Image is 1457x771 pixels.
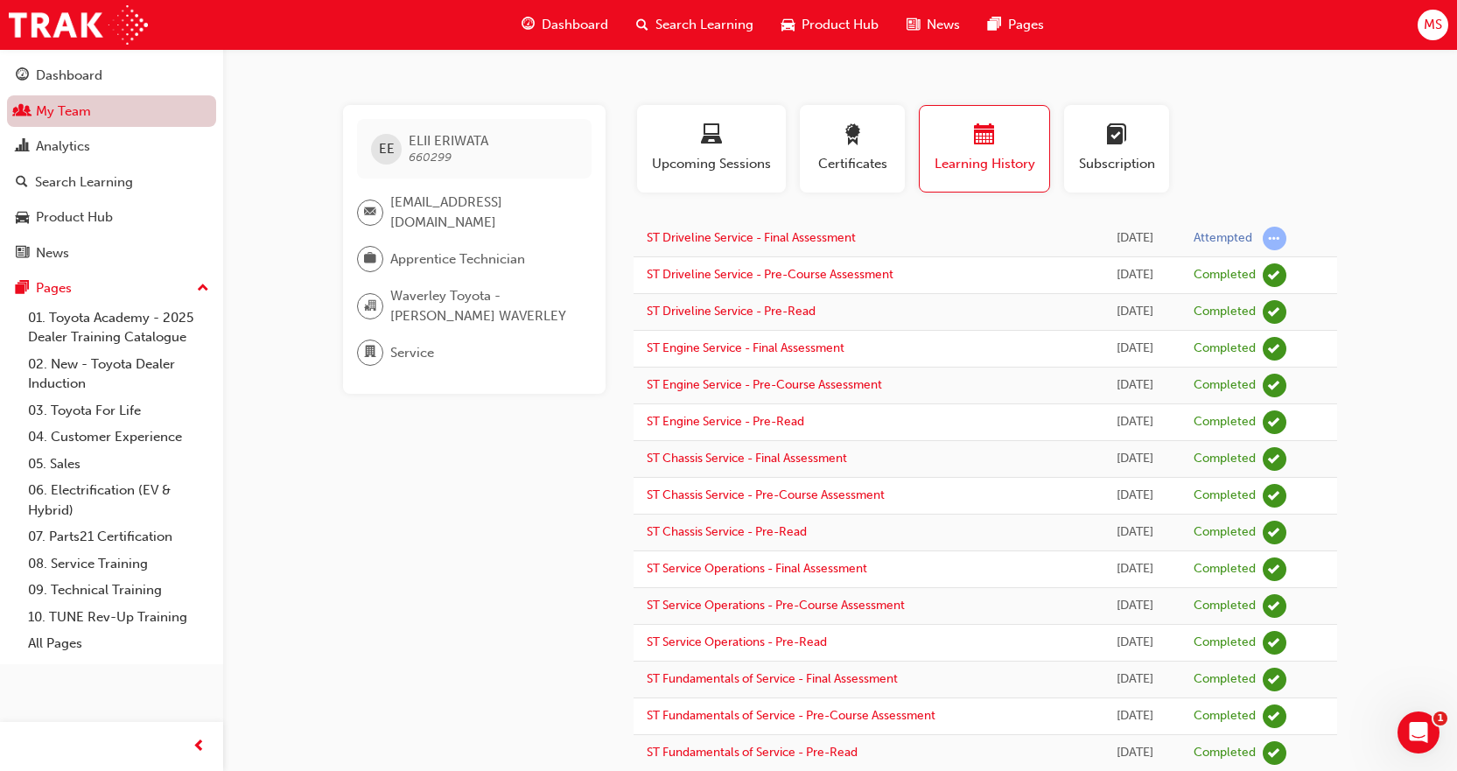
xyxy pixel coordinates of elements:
a: car-iconProduct Hub [767,7,893,43]
span: learningRecordVerb_COMPLETE-icon [1263,484,1286,508]
span: ELII ERIWATA [409,133,488,149]
a: 05. Sales [21,451,216,478]
a: ST Chassis Service - Final Assessment [647,451,847,466]
a: 10. TUNE Rev-Up Training [21,604,216,631]
span: learningRecordVerb_COMPLETE-icon [1263,557,1286,581]
button: Pages [7,272,216,305]
a: ST Driveline Service - Pre-Read [647,304,816,319]
span: learningRecordVerb_COMPLETE-icon [1263,447,1286,471]
button: Upcoming Sessions [637,105,786,193]
a: Analytics [7,130,216,163]
div: Dashboard [36,66,102,86]
a: ST Driveline Service - Pre-Course Assessment [647,267,893,282]
span: laptop-icon [701,124,722,148]
div: Attempted [1194,230,1252,247]
a: 09. Technical Training [21,577,216,604]
span: learningRecordVerb_COMPLETE-icon [1263,668,1286,691]
div: Fri Aug 22 2025 15:00:48 GMT+1000 (Australian Eastern Standard Time) [1103,596,1167,616]
span: learningRecordVerb_COMPLETE-icon [1263,300,1286,324]
span: learningplan-icon [1106,124,1127,148]
a: guage-iconDashboard [508,7,622,43]
span: email-icon [364,201,376,224]
div: Completed [1194,377,1256,394]
span: news-icon [16,246,29,262]
span: news-icon [907,14,920,36]
span: learningRecordVerb_COMPLETE-icon [1263,337,1286,361]
div: Search Learning [35,172,133,193]
span: guage-icon [16,68,29,84]
a: ST Engine Service - Final Assessment [647,340,844,355]
a: All Pages [21,630,216,657]
div: Sun Aug 24 2025 13:28:08 GMT+1000 (Australian Eastern Standard Time) [1103,375,1167,396]
a: news-iconNews [893,7,974,43]
span: Subscription [1077,154,1156,174]
div: Fri Aug 22 2025 15:16:07 GMT+1000 (Australian Eastern Standard Time) [1103,559,1167,579]
a: ST Chassis Service - Pre-Course Assessment [647,487,885,502]
a: ST Fundamentals of Service - Pre-Read [647,745,858,760]
img: Trak [9,5,148,45]
span: learningRecordVerb_ATTEMPT-icon [1263,227,1286,250]
span: learningRecordVerb_COMPLETE-icon [1263,631,1286,655]
a: ST Engine Service - Pre-Course Assessment [647,377,882,392]
a: Product Hub [7,201,216,234]
button: Learning History [919,105,1050,193]
div: Fri Aug 22 2025 15:20:27 GMT+1000 (Australian Eastern Standard Time) [1103,486,1167,506]
div: Pages [36,278,72,298]
a: 04. Customer Experience [21,424,216,451]
span: department-icon [364,341,376,364]
span: 1 [1433,711,1447,725]
span: people-icon [16,104,29,120]
span: briefcase-icon [364,248,376,270]
button: DashboardMy TeamAnalyticsSearch LearningProduct HubNews [7,56,216,272]
a: ST Fundamentals of Service - Final Assessment [647,671,898,686]
span: learningRecordVerb_COMPLETE-icon [1263,741,1286,765]
div: Sun Aug 24 2025 13:48:54 GMT+1000 (Australian Eastern Standard Time) [1103,339,1167,359]
div: Fri Aug 22 2025 14:15:21 GMT+1000 (Australian Eastern Standard Time) [1103,743,1167,763]
span: learningRecordVerb_COMPLETE-icon [1263,521,1286,544]
button: MS [1418,10,1448,40]
span: Product Hub [802,15,879,35]
a: 06. Electrification (EV & Hybrid) [21,477,216,523]
span: car-icon [16,210,29,226]
span: chart-icon [16,139,29,155]
span: guage-icon [522,14,535,36]
a: News [7,237,216,270]
span: 660299 [409,150,452,165]
div: Fri Aug 22 2025 15:34:26 GMT+1000 (Australian Eastern Standard Time) [1103,449,1167,469]
div: Sun Aug 24 2025 14:43:49 GMT+1000 (Australian Eastern Standard Time) [1103,302,1167,322]
a: 01. Toyota Academy - 2025 Dealer Training Catalogue [21,305,216,351]
span: learningRecordVerb_COMPLETE-icon [1263,704,1286,728]
span: pages-icon [988,14,1001,36]
span: search-icon [636,14,648,36]
span: [EMAIL_ADDRESS][DOMAIN_NAME] [390,193,578,232]
a: pages-iconPages [974,7,1058,43]
span: Service [390,343,434,363]
div: Completed [1194,745,1256,761]
a: 02. New - Toyota Dealer Induction [21,351,216,397]
div: Fri Aug 22 2025 14:51:48 GMT+1000 (Australian Eastern Standard Time) [1103,669,1167,690]
span: Waverley Toyota - [PERSON_NAME] WAVERLEY [390,286,578,326]
span: search-icon [16,175,28,191]
a: ST Fundamentals of Service - Pre-Course Assessment [647,708,935,723]
div: Completed [1194,671,1256,688]
a: Dashboard [7,60,216,92]
div: Fri Aug 22 2025 14:52:57 GMT+1000 (Australian Eastern Standard Time) [1103,633,1167,653]
div: Completed [1194,304,1256,320]
a: 07. Parts21 Certification [21,523,216,550]
a: ST Engine Service - Pre-Read [647,414,804,429]
div: Sun Aug 24 2025 14:54:14 GMT+1000 (Australian Eastern Standard Time) [1103,265,1167,285]
a: My Team [7,95,216,128]
div: Completed [1194,340,1256,357]
span: calendar-icon [974,124,995,148]
span: award-icon [842,124,863,148]
a: ST Chassis Service - Pre-Read [647,524,807,539]
span: pages-icon [16,281,29,297]
span: Apprentice Technician [390,249,525,270]
span: up-icon [197,277,209,300]
span: Certificates [813,154,892,174]
span: Upcoming Sessions [650,154,773,174]
div: Sun Aug 24 2025 15:31:28 GMT+1000 (Australian Eastern Standard Time) [1103,228,1167,249]
div: Completed [1194,414,1256,431]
